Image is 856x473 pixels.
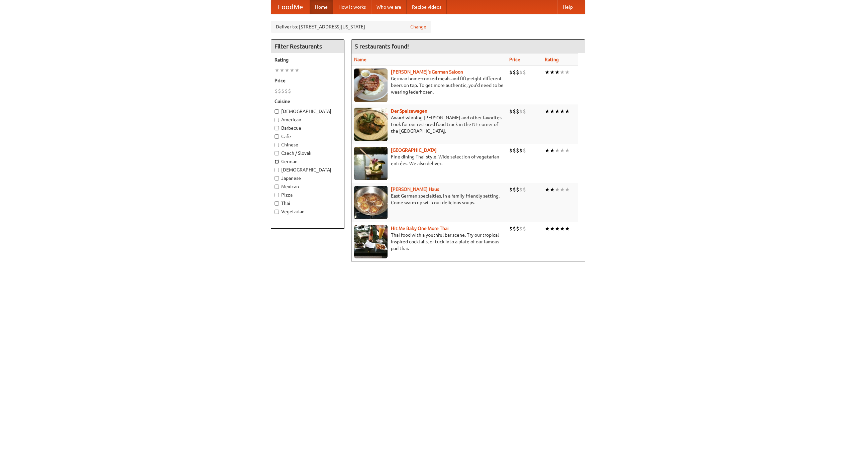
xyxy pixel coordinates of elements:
input: Czech / Slovak [275,151,279,155]
li: ★ [555,108,560,115]
label: American [275,116,341,123]
li: $ [513,186,516,193]
label: Japanese [275,175,341,182]
h5: Price [275,77,341,84]
li: ★ [565,69,570,76]
li: ★ [565,225,570,232]
label: Vegetarian [275,208,341,215]
a: Hit Me Baby One More Thai [391,226,449,231]
li: ★ [295,67,300,74]
li: ★ [550,108,555,115]
li: $ [509,69,513,76]
li: ★ [560,225,565,232]
input: Vegetarian [275,210,279,214]
li: $ [516,186,519,193]
li: $ [523,147,526,154]
ng-pluralize: 5 restaurants found! [355,43,409,49]
img: satay.jpg [354,147,388,180]
label: [DEMOGRAPHIC_DATA] [275,166,341,173]
li: $ [519,69,523,76]
li: $ [509,186,513,193]
li: ★ [555,186,560,193]
li: ★ [285,67,290,74]
li: ★ [275,67,280,74]
li: $ [513,108,516,115]
li: $ [285,87,288,95]
li: ★ [560,147,565,154]
input: Thai [275,201,279,206]
a: Rating [545,57,559,62]
li: ★ [560,108,565,115]
li: ★ [550,69,555,76]
li: ★ [550,186,555,193]
input: Chinese [275,143,279,147]
li: $ [519,147,523,154]
li: ★ [550,225,555,232]
label: German [275,158,341,165]
img: esthers.jpg [354,69,388,102]
label: [DEMOGRAPHIC_DATA] [275,108,341,115]
li: $ [516,108,519,115]
li: $ [513,147,516,154]
label: Cafe [275,133,341,140]
p: Thai food with a youthful bar scene. Try our tropical inspired cocktails, or tuck into a plate of... [354,232,504,252]
a: Change [410,23,426,30]
li: ★ [565,186,570,193]
li: $ [516,69,519,76]
li: $ [509,108,513,115]
label: Czech / Slovak [275,150,341,156]
li: ★ [545,225,550,232]
li: $ [509,147,513,154]
a: How it works [333,0,371,14]
a: Der Speisewagen [391,108,427,114]
b: [PERSON_NAME]'s German Saloon [391,69,463,75]
input: Japanese [275,176,279,181]
input: Barbecue [275,126,279,130]
input: Pizza [275,193,279,197]
li: ★ [545,186,550,193]
div: Deliver to: [STREET_ADDRESS][US_STATE] [271,21,431,33]
li: ★ [545,147,550,154]
li: ★ [555,225,560,232]
li: $ [519,186,523,193]
li: $ [513,225,516,232]
li: $ [516,225,519,232]
a: Who we are [371,0,407,14]
input: Cafe [275,134,279,139]
li: $ [509,225,513,232]
p: East German specialties, in a family-friendly setting. Come warm up with our delicious soups. [354,193,504,206]
li: ★ [565,147,570,154]
a: [GEOGRAPHIC_DATA] [391,147,437,153]
li: $ [523,69,526,76]
p: German home-cooked meals and fifty-eight different beers on tap. To get more authentic, you'd nee... [354,75,504,95]
input: Mexican [275,185,279,189]
li: $ [516,147,519,154]
img: babythai.jpg [354,225,388,258]
li: $ [513,69,516,76]
a: FoodMe [271,0,310,14]
h4: Filter Restaurants [271,40,344,53]
li: $ [519,108,523,115]
label: Pizza [275,192,341,198]
label: Chinese [275,141,341,148]
input: American [275,118,279,122]
a: Price [509,57,520,62]
li: ★ [555,147,560,154]
b: [PERSON_NAME] Haus [391,187,439,192]
input: [DEMOGRAPHIC_DATA] [275,168,279,172]
a: Help [557,0,578,14]
h5: Rating [275,56,341,63]
a: Name [354,57,366,62]
p: Fine dining Thai-style. Wide selection of vegetarian entrées. We also deliver. [354,153,504,167]
li: ★ [545,69,550,76]
li: $ [519,225,523,232]
li: ★ [560,186,565,193]
img: kohlhaus.jpg [354,186,388,219]
a: Recipe videos [407,0,447,14]
li: $ [278,87,281,95]
li: $ [523,225,526,232]
li: ★ [560,69,565,76]
li: ★ [290,67,295,74]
